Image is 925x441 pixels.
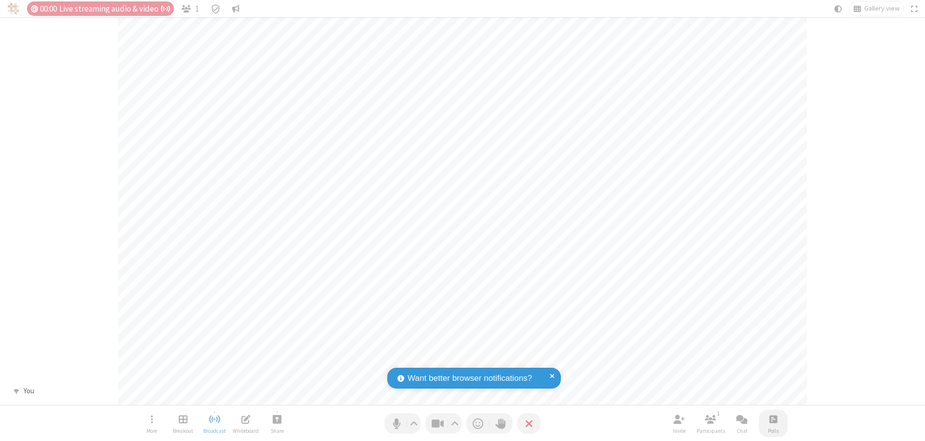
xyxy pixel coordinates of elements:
span: Auto broadcast is active [160,5,170,13]
span: Want better browser notifications? [408,372,532,385]
span: Whiteboard [233,428,259,434]
button: Mute (⌘+Shift+A) [384,413,421,434]
button: Send a reaction [466,413,489,434]
span: Share [271,428,284,434]
button: Stop video (⌘+Shift+V) [425,413,462,434]
span: More [146,428,157,434]
span: Breakout [173,428,193,434]
span: Gallery view [864,5,899,13]
button: Manage Breakout Rooms [169,410,198,437]
button: End or leave meeting [517,413,541,434]
button: Start sharing [263,410,291,437]
div: You [20,386,38,397]
span: Invite [673,428,686,434]
button: Raise hand [489,413,513,434]
button: Open shared whiteboard [231,410,260,437]
button: Fullscreen [907,1,922,16]
span: Chat [737,428,748,434]
button: Open chat [727,410,756,437]
div: Meeting details Encryption enabled [206,1,225,16]
button: Invite participants (⌘+Shift+I) [665,410,694,437]
span: Live streaming audio & video [59,4,170,13]
img: QA Selenium DO NOT DELETE OR CHANGE [8,3,19,14]
span: Broadcast [203,428,226,434]
span: 00:00 [40,4,57,13]
button: Open poll [759,410,788,437]
button: Video setting [449,413,462,434]
button: Conversation [228,1,244,16]
span: 1 [195,4,199,13]
button: Open participant list [696,410,725,437]
button: Open participant list [178,1,203,16]
button: Change layout [849,1,903,16]
button: Using system theme [831,1,846,16]
span: Participants [697,428,725,434]
button: Stop broadcast [200,410,229,437]
button: Audio settings [408,413,421,434]
button: Open menu [137,410,166,437]
div: 1 [714,409,723,418]
span: Polls [768,428,779,434]
div: Timer [27,1,174,16]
